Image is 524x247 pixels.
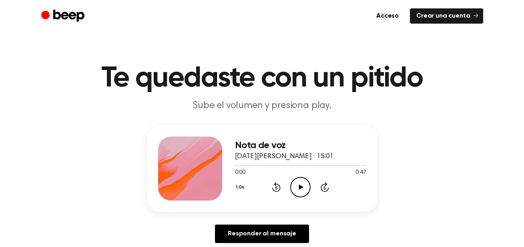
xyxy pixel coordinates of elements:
[215,225,309,243] a: Responder al mensaje
[228,231,296,237] font: Responder al mensaje
[355,170,366,175] font: 0:47
[235,153,334,160] font: [DATE][PERSON_NAME] · 15:01
[370,8,405,24] a: Acceso
[236,185,244,190] font: 1.0x
[416,13,470,19] font: Crear una cuenta
[235,170,245,175] font: 0:00
[101,64,423,93] font: Te quedaste con un pitido
[41,8,86,24] a: Bip
[193,101,331,110] font: Sube el volumen y presiona play.
[235,141,286,150] font: Nota de voz
[410,8,483,24] a: Crear una cuenta
[376,13,399,19] font: Acceso
[235,181,247,194] button: 1.0x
